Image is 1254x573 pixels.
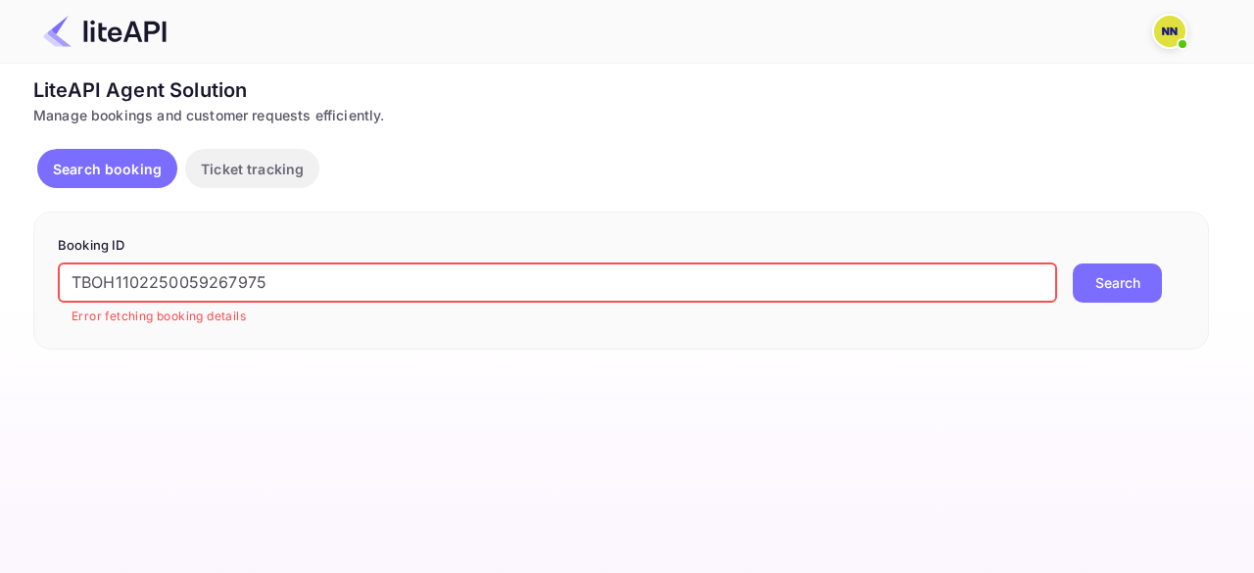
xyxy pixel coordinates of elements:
[43,16,167,47] img: LiteAPI Logo
[58,236,1184,256] p: Booking ID
[72,307,1043,326] p: Error fetching booking details
[33,105,1209,125] div: Manage bookings and customer requests efficiently.
[201,159,304,179] p: Ticket tracking
[53,159,162,179] p: Search booking
[58,263,1057,303] input: Enter Booking ID (e.g., 63782194)
[1154,16,1185,47] img: N/A N/A
[1073,263,1162,303] button: Search
[33,75,1209,105] div: LiteAPI Agent Solution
